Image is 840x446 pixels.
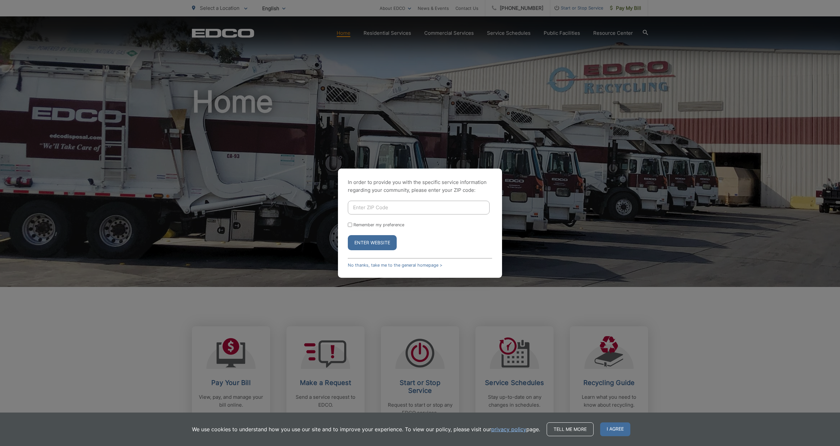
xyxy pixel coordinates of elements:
[348,201,490,214] input: Enter ZIP Code
[348,235,397,250] button: Enter Website
[348,263,442,268] a: No thanks, take me to the general homepage >
[491,425,526,433] a: privacy policy
[353,222,404,227] label: Remember my preference
[600,422,630,436] span: I agree
[348,178,492,194] p: In order to provide you with the specific service information regarding your community, please en...
[192,425,540,433] p: We use cookies to understand how you use our site and to improve your experience. To view our pol...
[547,422,594,436] a: Tell me more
